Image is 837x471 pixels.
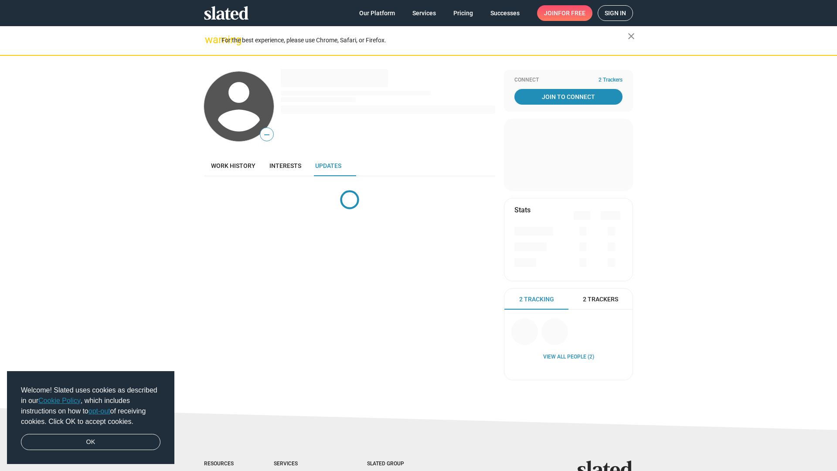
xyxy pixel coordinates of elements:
[211,162,255,169] span: Work history
[38,397,81,404] a: Cookie Policy
[605,6,626,20] span: Sign in
[221,34,628,46] div: For the best experience, please use Chrome, Safari, or Firefox.
[483,5,527,21] a: Successes
[543,354,594,361] a: View all People (2)
[537,5,592,21] a: Joinfor free
[88,407,110,415] a: opt-out
[514,205,531,215] mat-card-title: Stats
[446,5,480,21] a: Pricing
[583,295,618,304] span: 2 Trackers
[544,5,585,21] span: Join
[519,295,554,304] span: 2 Tracking
[7,371,174,464] div: cookieconsent
[21,434,160,451] a: dismiss cookie message
[205,34,215,45] mat-icon: warning
[514,77,623,84] div: Connect
[453,5,473,21] span: Pricing
[598,5,633,21] a: Sign in
[260,129,273,140] span: —
[352,5,402,21] a: Our Platform
[204,461,239,468] div: Resources
[315,162,341,169] span: Updates
[626,31,636,41] mat-icon: close
[308,155,348,176] a: Updates
[412,5,436,21] span: Services
[262,155,308,176] a: Interests
[359,5,395,21] span: Our Platform
[490,5,520,21] span: Successes
[204,155,262,176] a: Work history
[21,385,160,427] span: Welcome! Slated uses cookies as described in our , which includes instructions on how to of recei...
[516,89,621,105] span: Join To Connect
[269,162,301,169] span: Interests
[405,5,443,21] a: Services
[367,461,426,468] div: Slated Group
[514,89,623,105] a: Join To Connect
[274,461,332,468] div: Services
[599,77,623,84] span: 2 Trackers
[558,5,585,21] span: for free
